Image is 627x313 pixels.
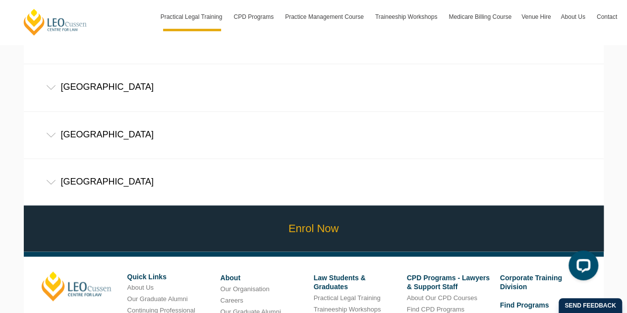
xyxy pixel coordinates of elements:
[561,247,602,288] iframe: LiveChat chat widget
[500,273,562,290] a: Corporate Training Division
[407,294,477,301] a: About Our CPD Courses
[314,305,381,313] a: Traineeship Workshops
[24,159,604,205] div: [GEOGRAPHIC_DATA]
[21,205,606,251] a: Enrol Now
[444,2,516,31] a: Medicare Billing Course
[24,64,604,110] div: [GEOGRAPHIC_DATA]
[127,295,188,302] a: Our Graduate Alumni
[221,296,243,304] a: Careers
[592,2,622,31] a: Contact
[314,273,366,290] a: Law Students & Graduates
[156,2,229,31] a: Practical Legal Training
[556,2,591,31] a: About Us
[500,301,549,309] a: Find Programs
[42,271,112,301] a: [PERSON_NAME]
[127,283,154,291] a: About Us
[280,2,370,31] a: Practice Management Course
[314,294,381,301] a: Practical Legal Training
[221,273,240,281] a: About
[22,8,88,36] a: [PERSON_NAME] Centre for Law
[516,2,556,31] a: Venue Hire
[407,273,490,290] a: CPD Programs - Lawyers & Support Staff
[228,2,280,31] a: CPD Programs
[24,112,604,158] div: [GEOGRAPHIC_DATA]
[370,2,444,31] a: Traineeship Workshops
[221,285,270,292] a: Our Organisation
[407,305,464,313] a: Find CPD Programs
[127,273,213,280] h6: Quick Links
